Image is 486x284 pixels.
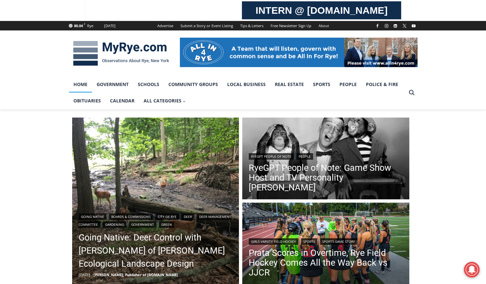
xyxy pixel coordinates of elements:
[410,22,417,30] a: YouTube
[69,55,71,62] div: 1
[84,22,85,26] span: F
[94,272,178,277] a: [PERSON_NAME], Publisher of [DOMAIN_NAME]
[105,93,139,109] a: Calendar
[69,93,105,109] a: Obituaries
[249,152,403,160] div: |
[157,63,316,81] a: Intern @ [DOMAIN_NAME]
[242,117,409,201] img: (PHOTO: Publicity photo of Garry Moore with his guests, the Marquis Chimps, from The Garry Moore ...
[76,55,79,62] div: 6
[361,76,403,93] a: Police & Fire
[104,23,116,29] div: [DATE]
[249,163,403,192] a: RyeGPT People of Note: Game Show Host and TV Personality [PERSON_NAME]
[79,231,233,270] a: Going Native: Deer Control with [PERSON_NAME] of [PERSON_NAME] Ecological Landscape Design
[69,36,173,70] img: MyRye.com
[249,153,294,160] a: RyeGPT People of Note
[154,21,333,30] nav: Secondary Navigation
[129,221,156,228] a: Government
[109,213,153,220] a: Boards & Commissions
[373,22,381,30] a: Facebook
[5,66,87,81] h4: [PERSON_NAME] Read Sanctuary Fall Fest: [DATE]
[159,221,174,228] a: Green
[79,213,106,220] a: Going Native
[171,65,303,80] span: Intern @ [DOMAIN_NAME]
[242,117,409,201] a: Read More RyeGPT People of Note: Game Show Host and TV Personality Garry Moore
[139,93,191,109] button: Child menu of All Categories
[237,21,267,30] a: Tips & Letters
[406,87,417,98] button: View Search Form
[133,76,164,93] a: Schools
[320,238,357,245] a: Sports Game Story
[249,248,403,277] a: Prata Scores in Overtime, Rye Field Hockey Comes All the Way Back vs JJCR
[296,153,313,160] a: People
[92,272,94,277] span: –
[177,21,237,30] a: Submit a Story or Event Listing
[87,23,93,29] div: Rye
[181,213,194,220] a: Deer
[154,21,177,30] a: Advertise
[74,23,83,28] span: 80.04
[223,76,270,93] a: Local Business
[249,238,298,245] a: Girls Varsity Field Hockey
[79,212,233,228] div: | | | | | | |
[267,21,315,30] a: Free Newsletter Sign Up
[315,21,333,30] a: About
[301,238,317,245] a: Sports
[69,76,406,109] nav: Primary Navigation
[79,272,90,277] time: [DATE]
[249,237,403,245] div: | |
[103,221,126,228] a: Gardening
[308,76,335,93] a: Sports
[270,76,308,93] a: Real Estate
[92,76,133,93] a: Government
[69,76,92,93] a: Home
[0,65,98,81] a: [PERSON_NAME] Read Sanctuary Fall Fest: [DATE]
[180,38,417,67] img: All in for Rye
[391,22,399,30] a: Linkedin
[400,22,408,30] a: X
[73,55,75,62] div: /
[155,213,179,220] a: City of Rye
[335,76,361,93] a: People
[383,22,390,30] a: Instagram
[164,76,223,93] a: Community Groups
